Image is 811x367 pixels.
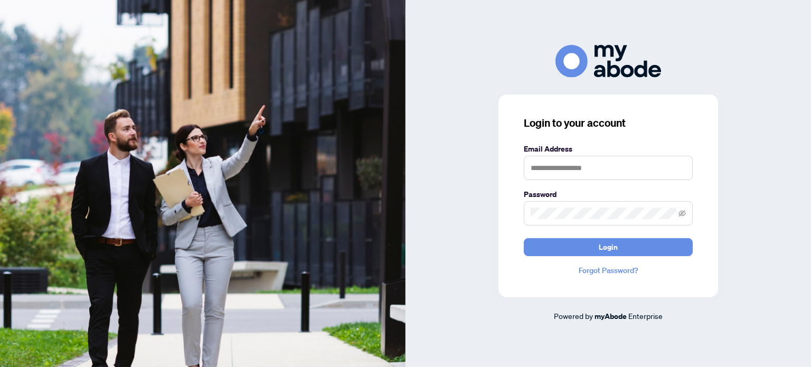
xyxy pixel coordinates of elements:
[628,311,663,321] span: Enterprise
[555,45,661,77] img: ma-logo
[595,310,627,322] a: myAbode
[524,143,693,155] label: Email Address
[524,116,693,130] h3: Login to your account
[554,311,593,321] span: Powered by
[524,189,693,200] label: Password
[524,265,693,276] a: Forgot Password?
[599,239,618,256] span: Login
[678,210,686,217] span: eye-invisible
[524,238,693,256] button: Login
